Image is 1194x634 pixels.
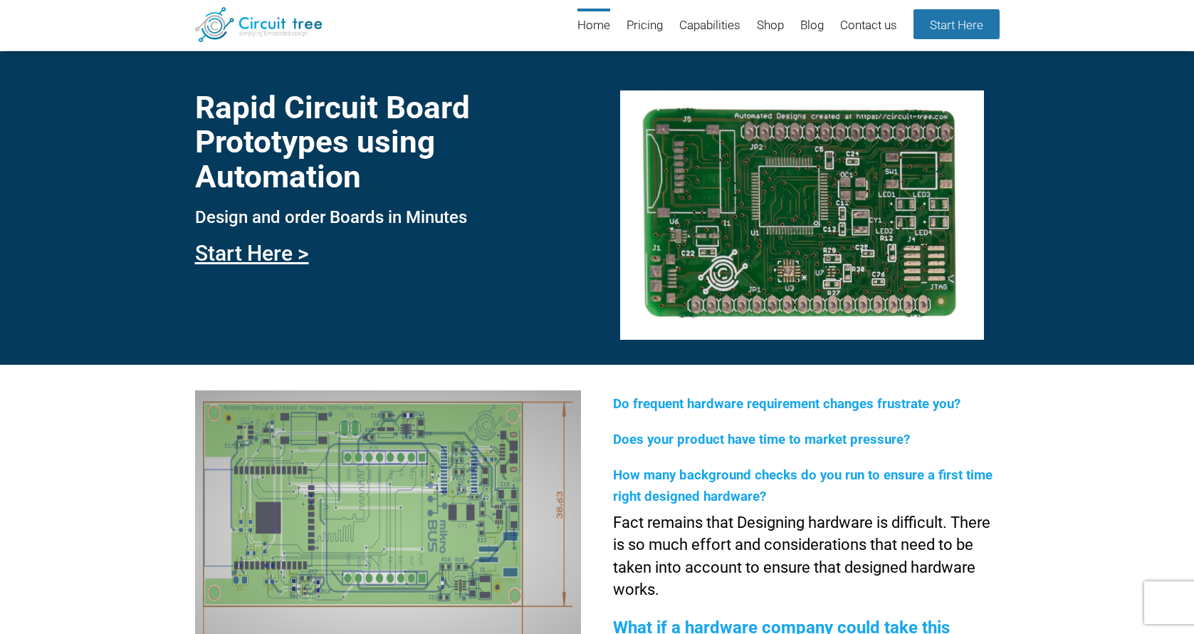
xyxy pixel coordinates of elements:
a: Shop [757,9,784,43]
span: How many background checks do you run to ensure a first time right designed hardware? [613,467,993,504]
p: Fact remains that Designing hardware is difficult. There is so much effort and considerations tha... [613,511,999,601]
a: Start Here [913,9,1000,39]
a: Home [577,9,610,43]
h1: Rapid Circuit Board Prototypes using Automation [195,90,581,194]
h3: Design and order Boards in Minutes [195,208,581,227]
a: Start Here > [195,241,309,266]
span: Do frequent hardware requirement changes frustrate you? [613,396,960,412]
img: Circuit Tree [195,7,323,42]
span: Does your product have time to market pressure? [613,432,910,447]
a: Pricing [627,9,663,43]
a: Blog [800,9,824,43]
a: Contact us [840,9,897,43]
a: Capabilities [679,9,740,43]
